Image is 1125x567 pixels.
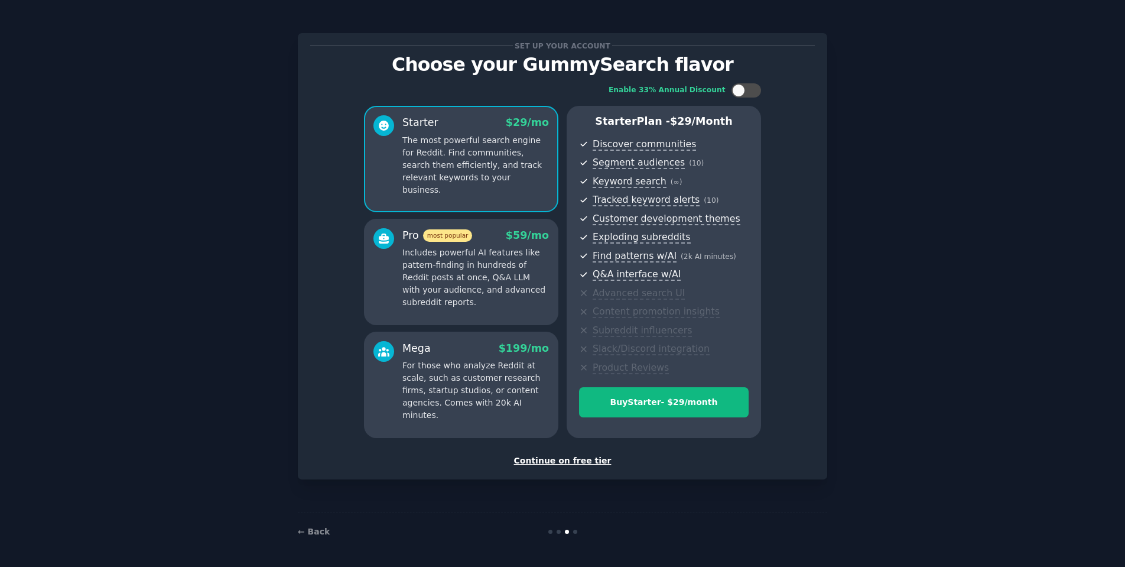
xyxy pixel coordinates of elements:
[593,176,666,188] span: Keyword search
[579,114,749,129] p: Starter Plan -
[402,228,472,243] div: Pro
[593,306,720,318] span: Content promotion insights
[310,455,815,467] div: Continue on free tier
[593,362,669,374] span: Product Reviews
[310,54,815,75] p: Choose your GummySearch flavor
[506,116,549,128] span: $ 29 /mo
[402,341,431,356] div: Mega
[593,213,740,225] span: Customer development themes
[513,40,613,52] span: Set up your account
[681,252,736,261] span: ( 2k AI minutes )
[423,229,473,242] span: most popular
[670,115,733,127] span: $ 29 /month
[402,115,438,130] div: Starter
[593,194,700,206] span: Tracked keyword alerts
[593,157,685,169] span: Segment audiences
[402,359,549,422] p: For those who analyze Reddit at scale, such as customer research firms, startup studios, or conte...
[298,527,330,536] a: ← Back
[402,134,549,196] p: The most powerful search engine for Reddit. Find communities, search them efficiently, and track ...
[593,138,696,151] span: Discover communities
[609,85,726,96] div: Enable 33% Annual Discount
[593,287,685,300] span: Advanced search UI
[506,229,549,241] span: $ 59 /mo
[671,178,682,186] span: ( ∞ )
[579,387,749,417] button: BuyStarter- $29/month
[580,396,748,409] div: Buy Starter - $ 29 /month
[593,343,710,355] span: Slack/Discord integration
[593,268,681,281] span: Q&A interface w/AI
[593,325,692,337] span: Subreddit influencers
[689,159,704,167] span: ( 10 )
[402,247,549,309] p: Includes powerful AI features like pattern-finding in hundreds of Reddit posts at once, Q&A LLM w...
[593,250,677,263] span: Find patterns w/AI
[593,231,690,244] span: Exploding subreddits
[499,342,549,354] span: $ 199 /mo
[704,196,718,205] span: ( 10 )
